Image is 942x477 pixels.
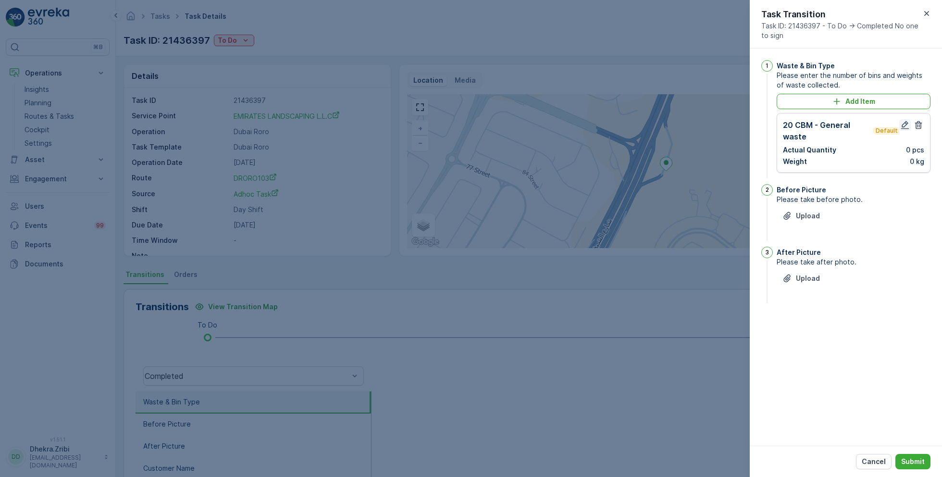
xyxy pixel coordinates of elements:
p: Before Picture [777,185,826,195]
p: Upload [796,274,820,283]
button: Upload File [777,208,826,224]
button: Submit [895,454,930,469]
span: Please take after photo. [777,257,930,267]
p: Task Transition [761,8,921,21]
p: Cancel [862,457,886,466]
p: 0 pcs [906,145,924,155]
p: Add Item [845,97,875,106]
div: 3 [761,247,773,258]
p: Waste & Bin Type [777,61,835,71]
span: Task ID: 21436397 - To Do -> Completed No one to sign [761,21,921,40]
span: Please take before photo. [777,195,930,204]
p: After Picture [777,248,821,257]
button: Cancel [856,454,892,469]
p: Default [875,127,897,135]
p: Upload [796,211,820,221]
p: Submit [901,457,925,466]
button: Upload File [777,271,826,286]
span: Please enter the number of bins and weights of waste collected. [777,71,930,90]
p: 0 kg [910,157,924,166]
p: Actual Quantity [783,145,836,155]
button: Add Item [777,94,930,109]
div: 1 [761,60,773,72]
p: 20 CBM - General waste [783,119,871,142]
p: Weight [783,157,807,166]
div: 2 [761,184,773,196]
